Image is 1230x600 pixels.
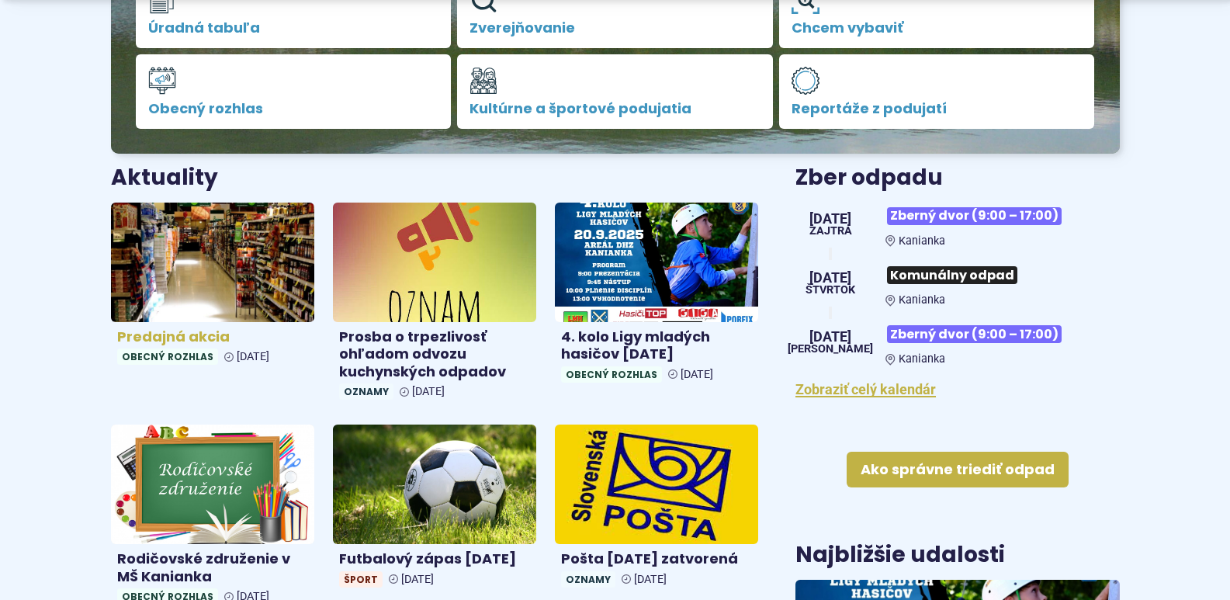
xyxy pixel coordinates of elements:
[681,368,713,381] span: [DATE]
[887,266,1017,284] span: Komunálny odpad
[792,20,1083,36] span: Chcem vybaviť
[339,571,383,588] span: Šport
[412,385,445,398] span: [DATE]
[788,330,873,344] span: [DATE]
[148,101,439,116] span: Obecný rozhlas
[111,166,218,190] h3: Aktuality
[899,234,945,248] span: Kanianka
[795,381,936,397] a: Zobraziť celý kalendár
[887,325,1062,343] span: Zberný dvor (9:00 – 17:00)
[111,203,314,371] a: Predajná akcia Obecný rozhlas [DATE]
[237,350,269,363] span: [DATE]
[339,550,530,568] h4: Futbalový zápas [DATE]
[339,328,530,381] h4: Prosba o trpezlivosť ohľadom odvozu kuchynských odpadov
[795,201,1119,248] a: Zberný dvor (9:00 – 17:00) Kanianka [DATE] Zajtra
[634,573,667,586] span: [DATE]
[788,344,873,355] span: [PERSON_NAME]
[809,226,852,237] span: Zajtra
[117,349,218,365] span: Obecný rozhlas
[809,212,852,226] span: [DATE]
[795,260,1119,307] a: Komunálny odpad Kanianka [DATE] štvrtok
[792,101,1083,116] span: Reportáže z podujatí
[795,319,1119,366] a: Zberný dvor (9:00 – 17:00) Kanianka [DATE] [PERSON_NAME]
[469,101,761,116] span: Kultúrne a športové podujatia
[148,20,439,36] span: Úradná tabuľa
[779,54,1095,129] a: Reportáže z podujatí
[806,285,855,296] span: štvrtok
[899,352,945,366] span: Kanianka
[555,203,758,389] a: 4. kolo Ligy mladých hasičov [DATE] Obecný rozhlas [DATE]
[847,452,1069,487] a: Ako správne triediť odpad
[333,425,536,593] a: Futbalový zápas [DATE] Šport [DATE]
[401,573,434,586] span: [DATE]
[561,571,615,588] span: Oznamy
[339,383,393,400] span: Oznamy
[469,20,761,36] span: Zverejňovanie
[561,550,752,568] h4: Pošta [DATE] zatvorená
[457,54,773,129] a: Kultúrne a športové podujatia
[117,328,308,346] h4: Predajná akcia
[117,550,308,585] h4: Rodičovské združenie v MŠ Kanianka
[136,54,452,129] a: Obecný rozhlas
[561,328,752,363] h4: 4. kolo Ligy mladých hasičov [DATE]
[555,425,758,593] a: Pošta [DATE] zatvorená Oznamy [DATE]
[795,543,1005,567] h3: Najbližšie udalosti
[333,203,536,406] a: Prosba o trpezlivosť ohľadom odvozu kuchynských odpadov Oznamy [DATE]
[795,166,1119,190] h3: Zber odpadu
[561,366,662,383] span: Obecný rozhlas
[887,207,1062,225] span: Zberný dvor (9:00 – 17:00)
[899,293,945,307] span: Kanianka
[806,271,855,285] span: [DATE]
